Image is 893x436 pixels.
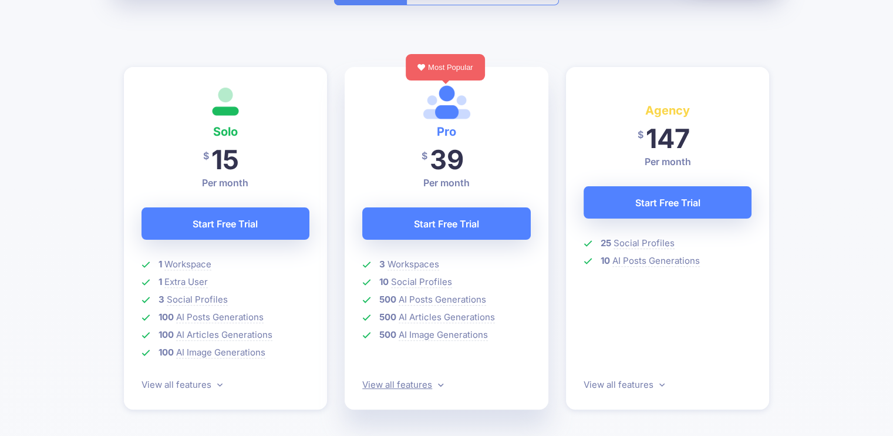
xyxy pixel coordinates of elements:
b: 1 [159,276,162,287]
b: 3 [379,259,385,270]
b: 500 [379,329,396,340]
span: Social Profiles [391,276,452,288]
a: View all features [362,379,443,390]
span: AI Posts Generations [612,255,700,267]
a: View all features [141,379,223,390]
a: Start Free Trial [362,207,531,240]
h4: Solo [141,122,310,141]
a: View all features [584,379,665,390]
b: 100 [159,329,174,340]
b: 500 [379,311,396,323]
span: $ [422,143,427,169]
span: Social Profiles [167,294,228,306]
b: 3 [159,294,164,305]
span: Social Profiles [614,237,675,249]
span: AI Image Generations [399,329,488,341]
b: 10 [379,276,389,287]
span: 147 [646,122,690,155]
span: AI Articles Generations [176,329,272,341]
b: 100 [159,311,174,323]
span: 15 [211,143,239,176]
p: Per month [141,176,310,190]
span: $ [638,122,643,148]
a: Start Free Trial [141,207,310,240]
h4: Pro [362,122,531,141]
p: Per month [362,176,531,190]
b: 500 [379,294,396,305]
div: Most Popular [406,54,485,81]
a: Start Free Trial [584,186,752,219]
span: Workspace [164,259,211,270]
span: AI Articles Generations [399,311,495,323]
span: AI Posts Generations [176,311,264,323]
b: 10 [601,255,610,266]
h4: Agency [584,101,752,120]
p: Per month [584,155,752,169]
b: 1 [159,259,162,270]
span: Extra User [164,276,208,288]
span: AI Posts Generations [399,294,486,306]
span: $ [203,143,209,169]
span: 39 [430,143,464,176]
span: Workspaces [387,259,439,270]
b: 25 [601,237,611,249]
span: AI Image Generations [176,347,265,358]
b: 100 [159,347,174,358]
